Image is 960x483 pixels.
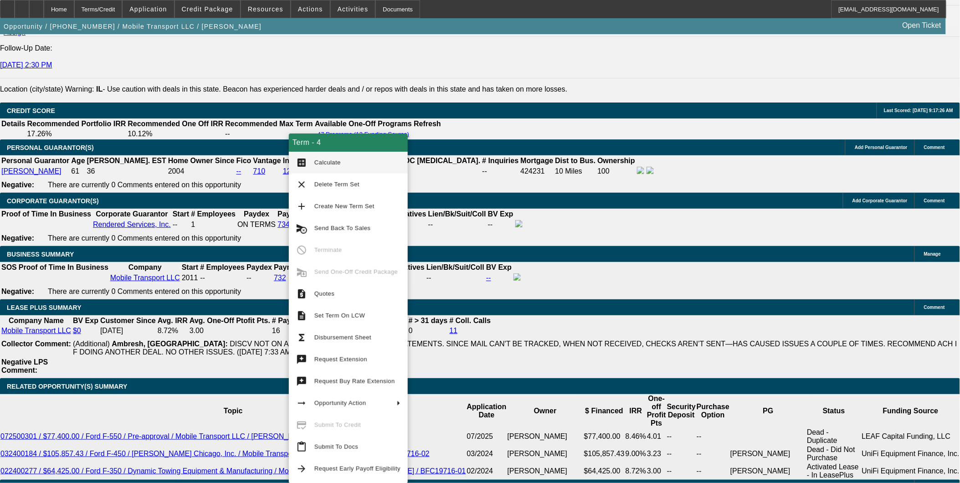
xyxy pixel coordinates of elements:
a: 022400277 / $64,425.00 / Ford F-350 / Dynamic Towing Equipment & Manufacturing / Mobile Transport... [0,467,466,475]
b: Ownership [597,157,635,164]
td: Dead - Duplicate [806,428,861,445]
td: [DATE] [100,326,156,335]
td: 17.26% [26,129,126,139]
th: Purchase Option [696,394,730,428]
a: Open Ticket [899,18,945,33]
a: 12 [283,167,291,175]
b: # Inquiries [482,157,519,164]
b: Company Name [9,317,64,324]
b: # > 31 days [409,317,448,324]
th: Proof of Time In Business [18,263,109,272]
td: 16 [272,326,329,335]
a: 734 [277,221,290,228]
a: 710 [253,167,266,175]
span: Create New Term Set [314,203,375,210]
span: Activities [338,5,369,13]
td: -- [696,445,730,462]
td: 8.72% [625,462,647,480]
td: [PERSON_NAME] [507,445,584,462]
td: 02/2024 [467,462,507,480]
span: RELATED OPPORTUNITY(S) SUMMARY [7,383,127,390]
img: linkedin-icon.png [647,167,654,174]
b: #Negatives [388,210,426,218]
td: [PERSON_NAME] [507,462,584,480]
span: BUSINESS SUMMARY [7,251,74,258]
b: IL [96,85,103,93]
span: Quotes [314,290,334,297]
mat-icon: cancel_schedule_send [296,223,307,234]
span: 2004 [168,167,185,175]
td: 3.00 [189,326,271,335]
span: There are currently 0 Comments entered on this opportunity [48,234,241,242]
td: 9.00% [625,445,647,462]
b: Fico [236,157,252,164]
th: Status [806,394,861,428]
td: 10 Miles [555,166,596,176]
span: Comment [924,145,945,150]
a: 072500301 / $77,400.00 / Ford F-550 / Pre-approval / Mobile Transport LLC / [PERSON_NAME] [0,432,311,440]
mat-icon: add [296,201,307,212]
span: Disbursement Sheet [314,334,371,341]
button: Actions [291,0,330,18]
th: Refresh [413,119,441,128]
span: Delete Term Set [314,181,359,188]
td: 10.12% [127,129,224,139]
button: Resources [241,0,290,18]
b: Collector Comment: [1,340,71,348]
b: Lien/Bk/Suit/Coll [426,263,484,271]
th: Recommended Max Term [225,119,313,128]
span: Comment [924,305,945,310]
th: SOS [1,263,17,272]
span: Credit Package [182,5,233,13]
b: Corporate Guarantor [96,210,168,218]
b: Revolv. HELOC [MEDICAL_DATA]. [362,157,481,164]
th: $ Financed [584,394,625,428]
th: Available One-Off Programs [314,119,413,128]
a: 732 [274,274,286,282]
b: Avg. IRR [158,317,188,324]
a: -- [236,167,241,175]
span: CREDIT SCORE [7,107,55,114]
span: Submit To Docs [314,443,358,450]
span: There are currently 0 Comments entered on this opportunity [48,181,241,189]
td: -- [246,273,272,283]
button: Activities [331,0,375,18]
b: Negative: [1,288,34,295]
span: DISCV NOT ON ACH. CUST REQUIRES MAILED STATEMENTS. SINCE MAIL CAN'T BE TRACKED, WHEN NOT RECEIVED... [73,340,957,356]
td: 07/2025 [467,428,507,445]
td: $424,231 [362,166,481,176]
th: Details [1,119,26,128]
b: Age [71,157,85,164]
td: 100 [597,166,636,176]
th: Application Date [467,394,507,428]
b: Negative LPS Comment: [1,358,48,374]
b: BV Exp [486,263,512,271]
b: [PERSON_NAME]. EST [87,157,166,164]
td: [PERSON_NAME] [730,445,806,462]
span: Opportunity Action [314,400,366,406]
button: 47 Programs (12 Funding Source) [315,130,412,138]
b: Paynet Master Score [274,263,345,271]
b: # Payment Made [272,317,329,324]
td: 1 [190,220,236,230]
span: Actions [298,5,323,13]
td: -- [482,166,519,176]
th: Proof of Time In Business [1,210,92,219]
span: Send Back To Sales [314,225,370,231]
mat-icon: calculate [296,157,307,168]
mat-icon: request_quote [296,288,307,299]
td: 3.23 [647,445,667,462]
b: # Employees [200,263,245,271]
a: -- [486,274,491,282]
td: 36 [87,166,167,176]
span: Opportunity / [PHONE_NUMBER] / Mobile Transport LLC / [PERSON_NAME] [4,23,262,30]
a: 11 [450,327,458,334]
span: Set Term On LCW [314,312,365,319]
b: Personal Guarantor [1,157,69,164]
td: -- [225,129,313,139]
th: Recommended One Off IRR [127,119,224,128]
td: Activated Lease - In LeasePlus [806,462,861,480]
td: -- [667,462,696,480]
span: Add Corporate Guarantor [852,198,908,203]
a: $0 [73,327,81,334]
